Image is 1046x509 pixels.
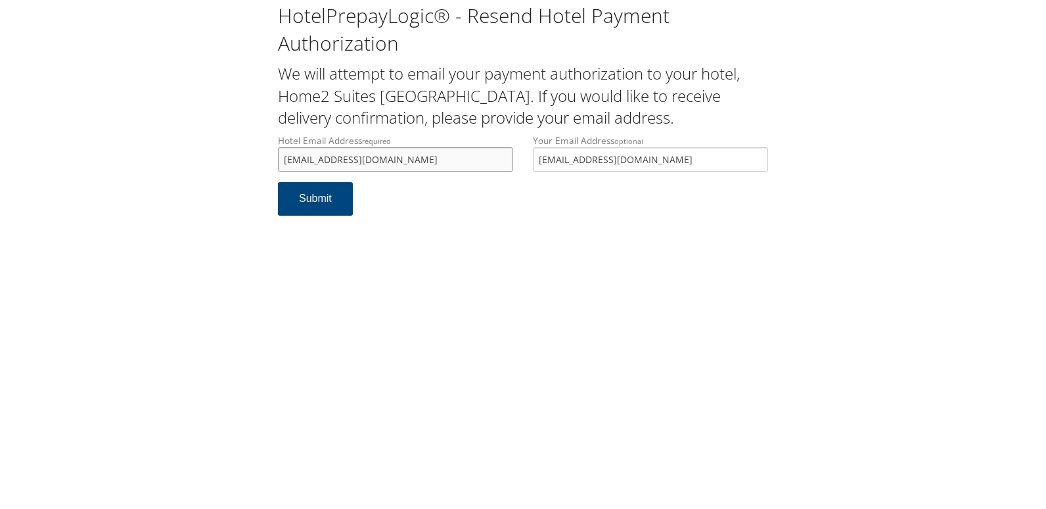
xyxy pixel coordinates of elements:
h2: We will attempt to email your payment authorization to your hotel, Home2 Suites [GEOGRAPHIC_DATA]... [278,62,768,129]
label: Hotel Email Address [278,134,513,172]
input: Your Email Addressoptional [533,147,768,172]
small: required [362,136,391,146]
input: Hotel Email Addressrequired [278,147,513,172]
h1: HotelPrepayLogic® - Resend Hotel Payment Authorization [278,2,768,57]
small: optional [614,136,643,146]
label: Your Email Address [533,134,768,172]
button: Submit [278,182,353,216]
